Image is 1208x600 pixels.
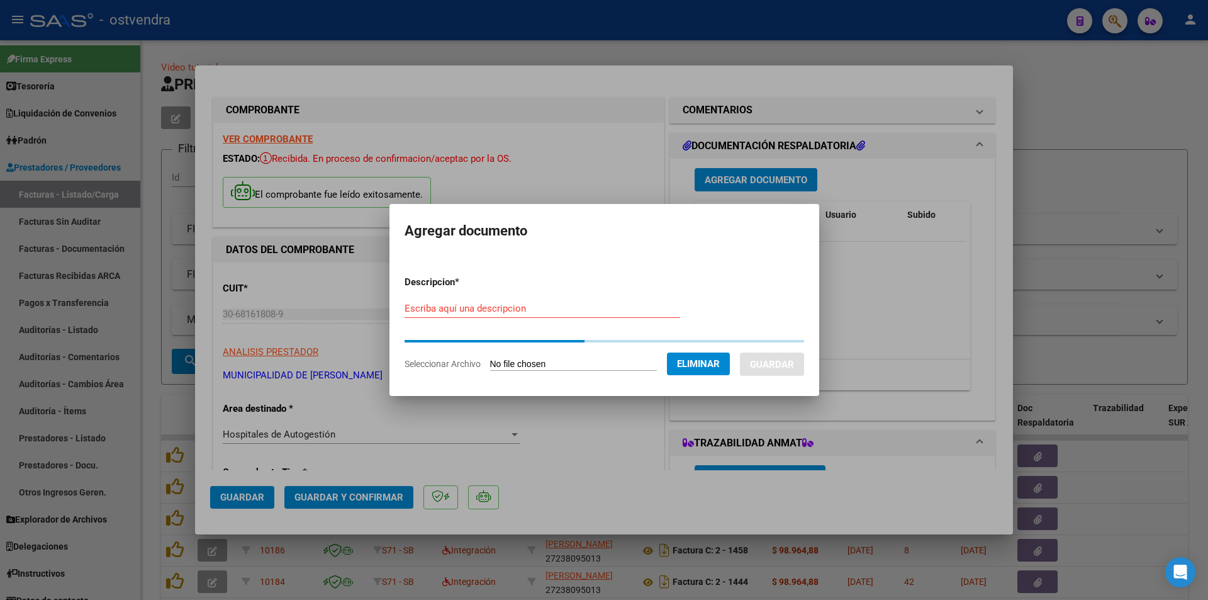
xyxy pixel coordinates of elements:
span: Eliminar [677,358,720,370]
button: Guardar [740,353,804,376]
span: Seleccionar Archivo [405,359,481,369]
h2: Agregar documento [405,219,804,243]
p: Descripcion [405,275,525,290]
span: Guardar [750,359,794,370]
div: Open Intercom Messenger [1165,557,1195,587]
button: Eliminar [667,353,730,375]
